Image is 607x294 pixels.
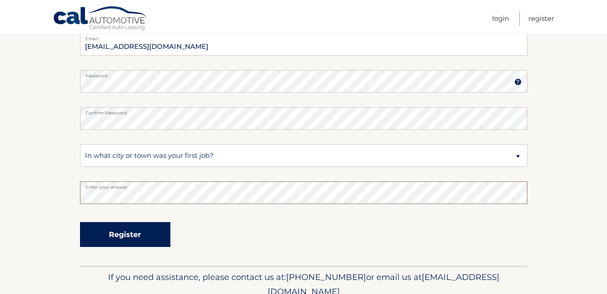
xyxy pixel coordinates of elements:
input: Email [80,33,527,56]
a: Cal Automotive [53,6,148,32]
button: Register [80,222,170,247]
img: tooltip.svg [514,78,522,85]
a: Register [528,11,554,26]
span: [PHONE_NUMBER] [286,272,366,282]
label: Password [80,70,527,77]
label: Confirm Password [80,107,527,114]
label: Enter your answer [80,181,527,189]
a: Login [492,11,509,26]
label: Email [80,33,527,40]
